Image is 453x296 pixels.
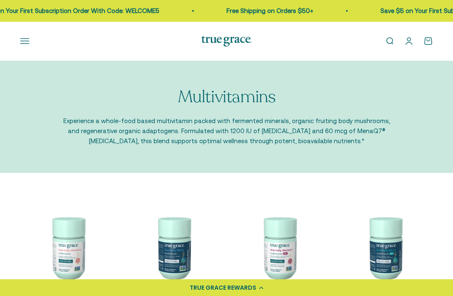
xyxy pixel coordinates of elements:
p: Experience a whole-food based multivitamin packed with fermented minerals, organic fruiting body ... [63,116,390,146]
img: One Daily Men's 40+ Multivitamin [337,200,433,295]
p: Multivitamins [178,88,276,106]
img: We select ingredients that play a concrete role in true health, and we include them at effective ... [20,200,116,295]
a: Free Shipping on Orders $50+ [205,7,292,14]
img: Daily Multivitamin for Immune Support, Energy, Daily Balance, and Healthy Bone Support* Vitamin A... [232,200,327,295]
img: One Daily Men's Multivitamin [126,200,221,295]
div: TRUE GRACE REWARDS [190,283,256,292]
